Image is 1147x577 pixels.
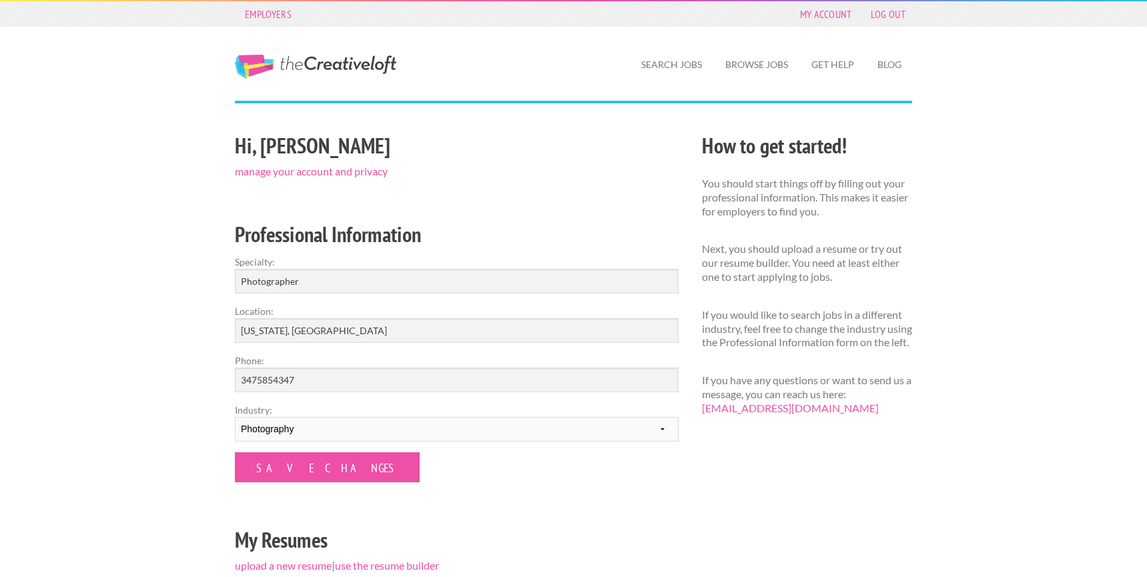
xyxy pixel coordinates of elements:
[867,49,912,80] a: Blog
[235,219,679,249] h2: Professional Information
[702,374,912,415] p: If you have any questions or want to send us a message, you can reach us here:
[235,452,420,482] input: Save Changes
[702,402,879,414] a: [EMAIL_ADDRESS][DOMAIN_NAME]
[235,55,396,79] a: The Creative Loft
[235,131,679,161] h2: Hi, [PERSON_NAME]
[235,525,679,555] h2: My Resumes
[702,242,912,283] p: Next, you should upload a resume or try out our resume builder. You need at least either one to s...
[235,304,679,318] label: Location:
[793,5,859,23] a: My Account
[235,368,679,392] input: Optional
[235,255,679,269] label: Specialty:
[235,165,388,177] a: manage your account and privacy
[235,354,679,368] label: Phone:
[702,131,912,161] h2: How to get started!
[238,5,298,23] a: Employers
[702,177,912,218] p: You should start things off by filling out your professional information. This makes it easier fo...
[702,308,912,350] p: If you would like to search jobs in a different industry, feel free to change the industry using ...
[864,5,912,23] a: Log Out
[801,49,865,80] a: Get Help
[235,403,679,417] label: Industry:
[631,49,713,80] a: Search Jobs
[715,49,799,80] a: Browse Jobs
[235,318,679,343] input: e.g. New York, NY
[235,559,332,572] a: upload a new resume
[335,559,439,572] a: use the resume builder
